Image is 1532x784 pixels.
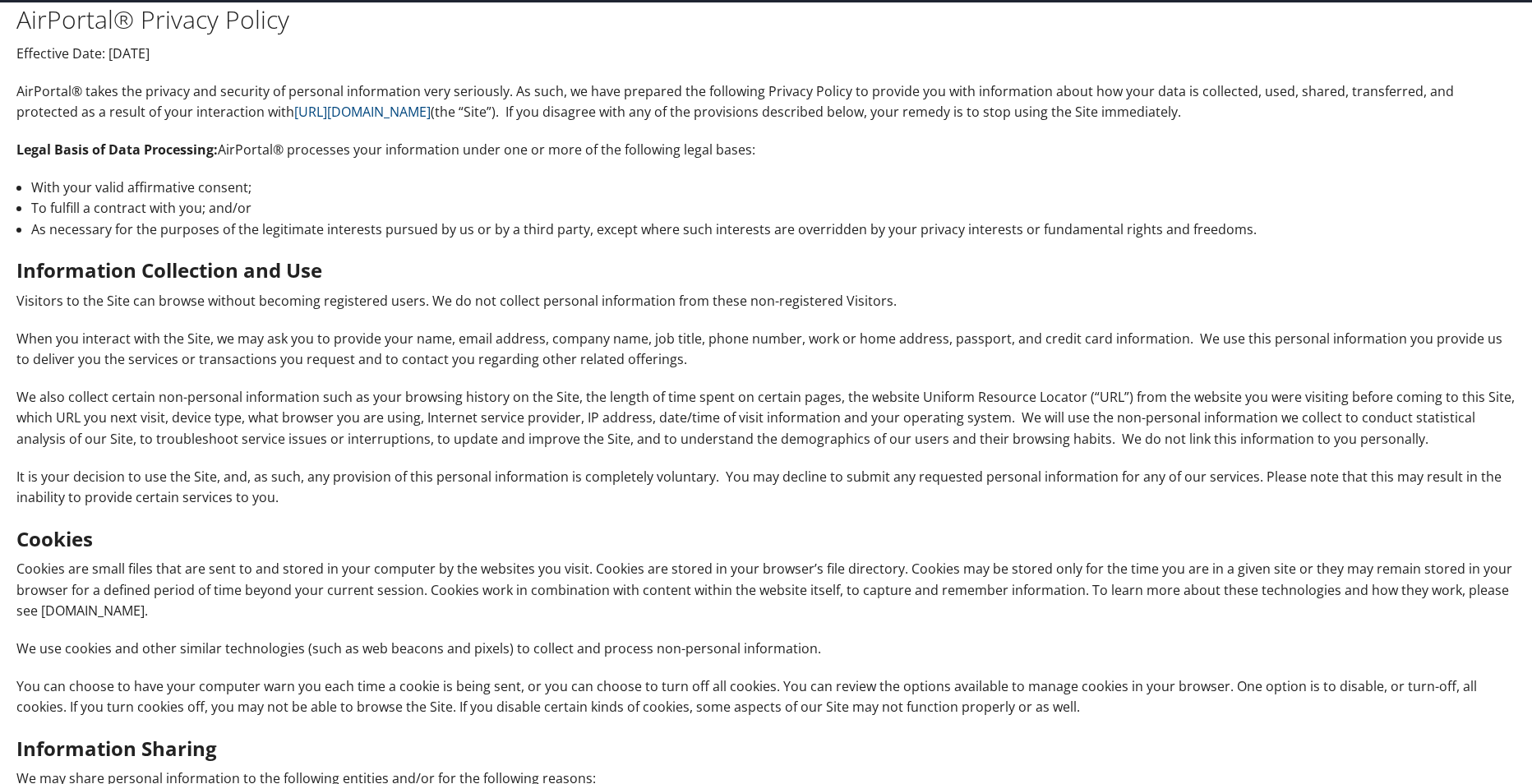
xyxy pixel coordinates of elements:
p: Effective Date: [DATE] [16,44,1516,65]
h1: AirPortal® Privacy Policy [16,2,1516,37]
li: To fulfill a contract with you; and/or [31,198,1516,219]
strong: Information Sharing [16,735,217,762]
p: It is your decision to use the Site, and, as such, any provision of this personal information is ... [16,467,1516,509]
p: AirPortal® takes the privacy and security of personal information very seriously. As such, we hav... [16,81,1516,123]
strong: Legal Basis of Data Processing: [16,141,218,159]
li: As necessary for the purposes of the legitimate interests pursued by us or by a third party, exce... [31,219,1516,241]
a: [URL][DOMAIN_NAME] [294,103,431,121]
p: Cookies are small files that are sent to and stored in your computer by the websites you visit. C... [16,559,1516,622]
strong: Information Collection and Use [16,256,322,284]
p: When you interact with the Site, we may ask you to provide your name, email address, company name... [16,329,1516,371]
p: AirPortal® processes your information under one or more of the following legal bases: [16,140,1516,161]
p: We also collect certain non-personal information such as your browsing history on the Site, the l... [16,387,1516,450]
li: With your valid affirmative consent; [31,178,1516,199]
p: Visitors to the Site can browse without becoming registered users. We do not collect personal inf... [16,291,1516,312]
p: We use cookies and other similar technologies (such as web beacons and pixels) to collect and pro... [16,639,1516,660]
p: You can choose to have your computer warn you each time a cookie is being sent, or you can choose... [16,676,1516,718]
strong: Cookies [16,525,93,552]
